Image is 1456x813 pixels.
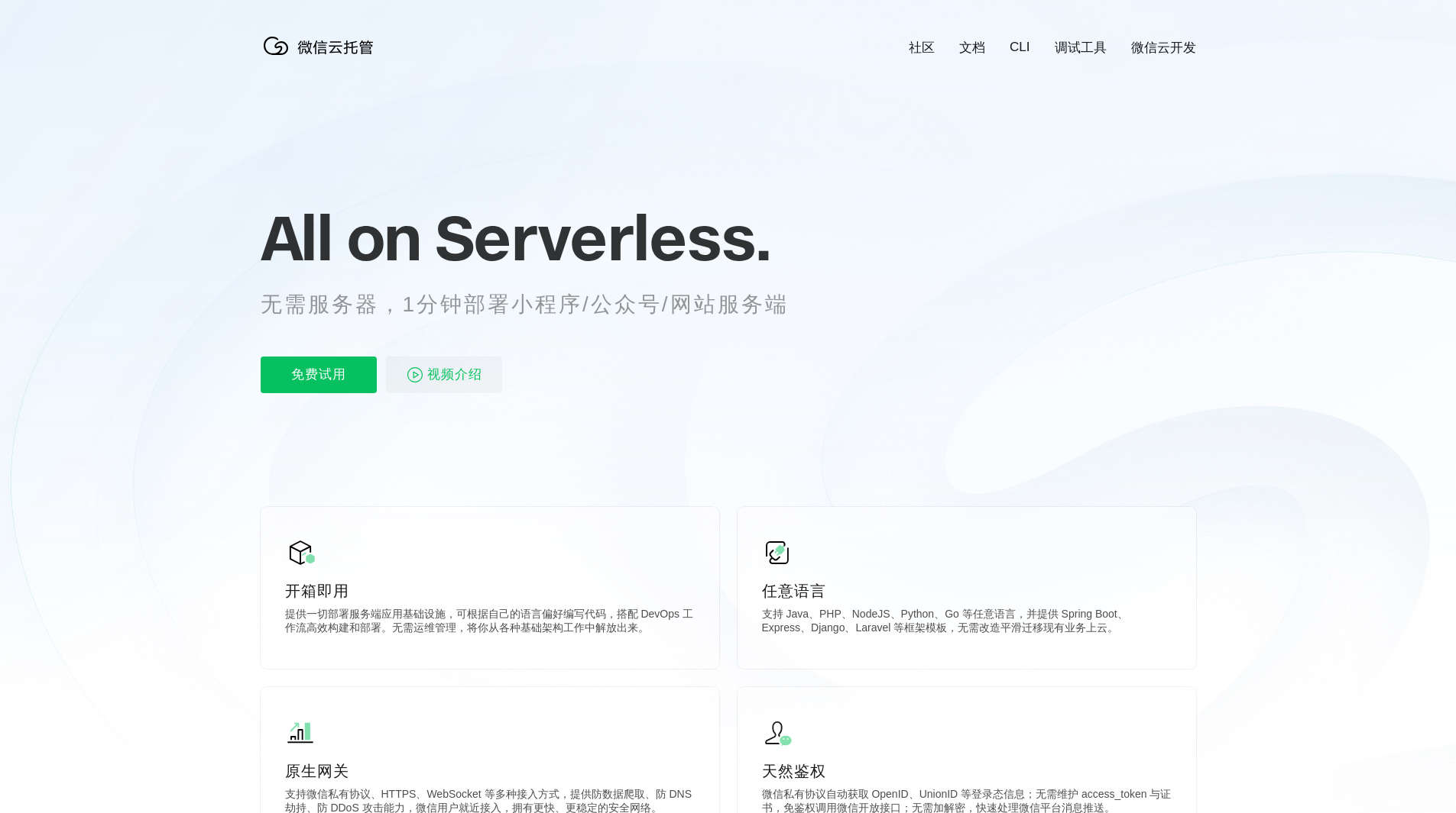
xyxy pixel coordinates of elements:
p: 开箱即用 [285,580,695,602]
span: Serverless. [435,199,770,276]
p: 提供一切部署服务端应用基础设施，可根据自己的语言偏好编写代码，搭配 DevOps 工作流高效构建和部署。无需运维管理，将你从各种基础架构工作中解放出来。 [285,608,695,638]
a: CLI [1010,40,1030,55]
p: 原生网关 [285,760,695,782]
span: 视频介绍 [427,356,482,393]
a: 社区 [909,39,935,56]
a: 文档 [959,39,985,56]
a: 微信云托管 [261,50,383,63]
p: 天然鉴权 [762,760,1172,782]
p: 任意语言 [762,580,1172,602]
img: video_play.svg [406,366,424,384]
a: 调试工具 [1055,39,1107,56]
p: 免费试用 [261,356,377,393]
a: 微信云开发 [1131,39,1196,56]
p: 支持 Java、PHP、NodeJS、Python、Go 等任意语言，并提供 Spring Boot、Express、Django、Laravel 等框架模板，无需改造平滑迁移现有业务上云。 [762,608,1172,638]
span: All on [261,199,420,276]
img: 微信云托管 [261,31,383,61]
p: 无需服务器，1分钟部署小程序/公众号/网站服务端 [261,289,817,320]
